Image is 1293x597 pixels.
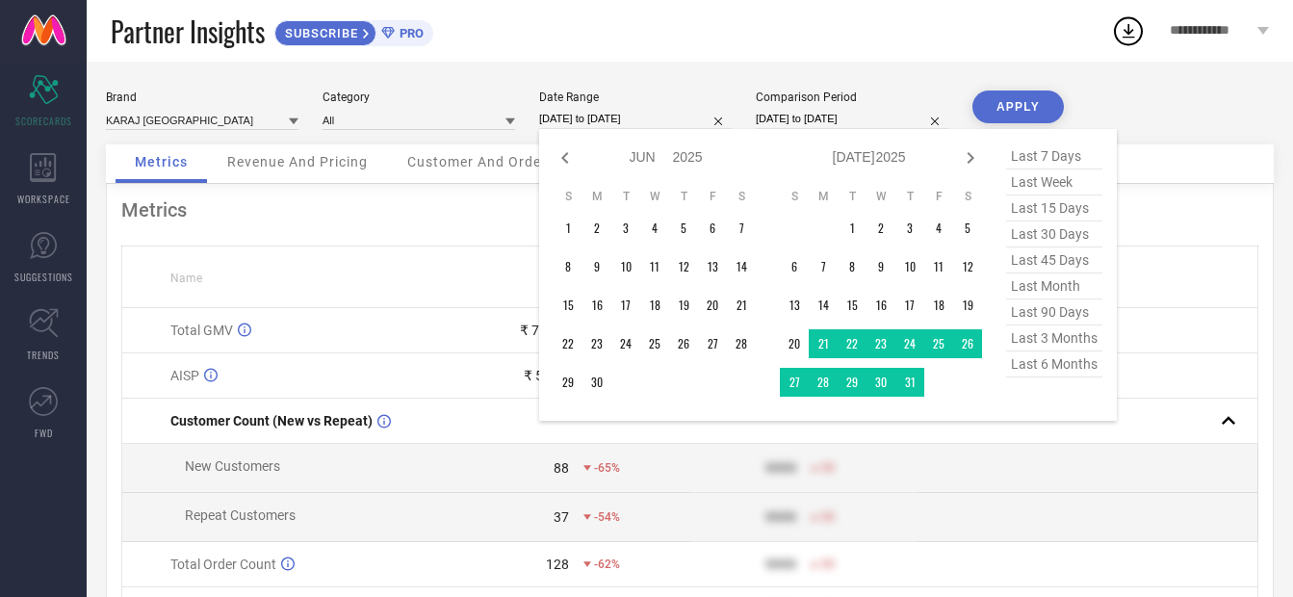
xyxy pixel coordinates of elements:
[640,291,669,320] td: Wed Jun 18 2025
[1006,299,1102,325] span: last 90 days
[323,91,515,104] div: Category
[640,329,669,358] td: Wed Jun 25 2025
[953,329,982,358] td: Sat Jul 26 2025
[554,460,569,476] div: 88
[895,214,924,243] td: Thu Jul 03 2025
[765,460,796,476] div: 9999
[756,109,948,129] input: Select comparison period
[640,214,669,243] td: Wed Jun 04 2025
[554,146,577,169] div: Previous month
[185,458,280,474] span: New Customers
[756,91,948,104] div: Comparison Period
[809,291,838,320] td: Mon Jul 14 2025
[1006,325,1102,351] span: last 3 months
[1006,273,1102,299] span: last month
[170,368,199,383] span: AISP
[17,192,70,206] span: WORKSPACE
[809,252,838,281] td: Mon Jul 07 2025
[866,368,895,397] td: Wed Jul 30 2025
[640,189,669,204] th: Wednesday
[959,146,982,169] div: Next month
[866,252,895,281] td: Wed Jul 09 2025
[554,252,582,281] td: Sun Jun 08 2025
[866,189,895,204] th: Wednesday
[838,189,866,204] th: Tuesday
[106,91,298,104] div: Brand
[1006,221,1102,247] span: last 30 days
[554,329,582,358] td: Sun Jun 22 2025
[275,26,363,40] span: SUBSCRIBE
[698,252,727,281] td: Fri Jun 13 2025
[1006,143,1102,169] span: last 7 days
[520,323,569,338] div: ₹ 7.66 L
[866,291,895,320] td: Wed Jul 16 2025
[539,109,732,129] input: Select date range
[611,214,640,243] td: Tue Jun 03 2025
[27,348,60,362] span: TRENDS
[698,291,727,320] td: Fri Jun 20 2025
[924,329,953,358] td: Fri Jul 25 2025
[582,329,611,358] td: Mon Jun 23 2025
[1006,351,1102,377] span: last 6 months
[582,291,611,320] td: Mon Jun 16 2025
[15,114,72,128] span: SCORECARDS
[14,270,73,284] span: SUGGESTIONS
[895,368,924,397] td: Thu Jul 31 2025
[972,91,1064,123] button: APPLY
[727,214,756,243] td: Sat Jun 07 2025
[780,368,809,397] td: Sun Jul 27 2025
[765,509,796,525] div: 9999
[594,510,620,524] span: -54%
[1006,247,1102,273] span: last 45 days
[953,214,982,243] td: Sat Jul 05 2025
[407,154,555,169] span: Customer And Orders
[866,214,895,243] td: Wed Jul 02 2025
[780,329,809,358] td: Sun Jul 20 2025
[669,214,698,243] td: Thu Jun 05 2025
[727,189,756,204] th: Saturday
[953,189,982,204] th: Saturday
[582,368,611,397] td: Mon Jun 30 2025
[524,368,569,383] div: ₹ 5,070
[554,189,582,204] th: Sunday
[821,558,835,571] span: 50
[895,252,924,281] td: Thu Jul 10 2025
[727,252,756,281] td: Sat Jun 14 2025
[821,510,835,524] span: 50
[1111,13,1146,48] div: Open download list
[669,329,698,358] td: Thu Jun 26 2025
[274,15,433,46] a: SUBSCRIBEPRO
[924,291,953,320] td: Fri Jul 18 2025
[809,368,838,397] td: Mon Jul 28 2025
[924,214,953,243] td: Fri Jul 04 2025
[669,252,698,281] td: Thu Jun 12 2025
[895,291,924,320] td: Thu Jul 17 2025
[765,557,796,572] div: 9999
[170,557,276,572] span: Total Order Count
[838,252,866,281] td: Tue Jul 08 2025
[582,189,611,204] th: Monday
[838,214,866,243] td: Tue Jul 01 2025
[554,291,582,320] td: Sun Jun 15 2025
[185,507,296,523] span: Repeat Customers
[539,91,732,104] div: Date Range
[780,252,809,281] td: Sun Jul 06 2025
[669,291,698,320] td: Thu Jun 19 2025
[395,26,424,40] span: PRO
[669,189,698,204] th: Thursday
[1006,195,1102,221] span: last 15 days
[611,291,640,320] td: Tue Jun 17 2025
[727,291,756,320] td: Sat Jun 21 2025
[953,252,982,281] td: Sat Jul 12 2025
[111,12,265,51] span: Partner Insights
[809,189,838,204] th: Monday
[866,329,895,358] td: Wed Jul 23 2025
[170,272,202,285] span: Name
[1006,169,1102,195] span: last week
[924,189,953,204] th: Friday
[953,291,982,320] td: Sat Jul 19 2025
[780,291,809,320] td: Sun Jul 13 2025
[582,214,611,243] td: Mon Jun 02 2025
[895,189,924,204] th: Thursday
[698,329,727,358] td: Fri Jun 27 2025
